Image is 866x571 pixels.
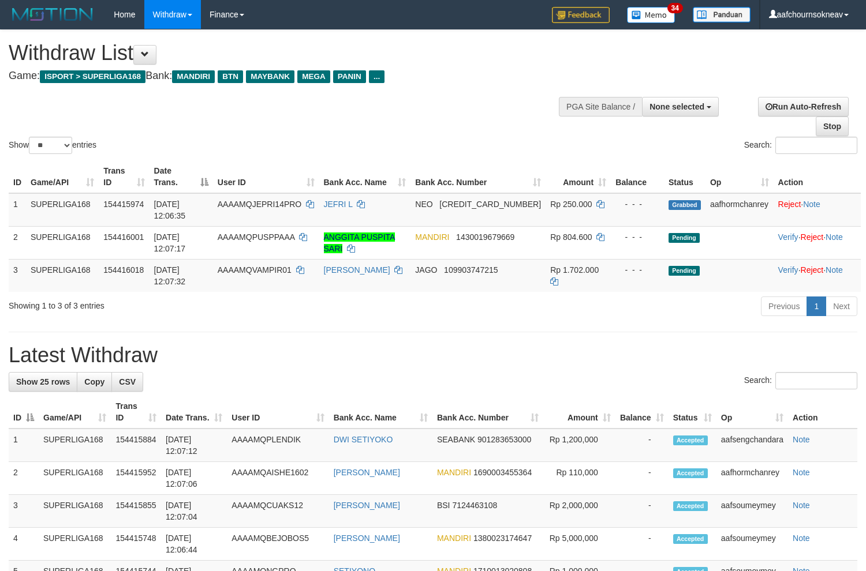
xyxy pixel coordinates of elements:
th: ID [9,160,26,193]
td: aafhormchanrey [706,193,774,227]
td: - [615,429,669,462]
img: Feedback.jpg [552,7,610,23]
span: Copy 7124463108 to clipboard [452,501,497,510]
td: 4 [9,528,39,561]
td: SUPERLIGA168 [39,462,111,495]
th: Date Trans.: activate to sort column ascending [161,396,227,429]
h4: Game: Bank: [9,70,566,82]
span: NEO [415,200,432,209]
td: Rp 110,000 [543,462,615,495]
span: Rp 1.702.000 [550,265,599,275]
th: Op: activate to sort column ascending [716,396,788,429]
a: Note [826,265,843,275]
td: SUPERLIGA168 [26,259,99,292]
div: - - - [615,264,659,276]
th: Action [774,160,861,193]
span: Accepted [673,501,708,511]
td: 1 [9,429,39,462]
a: JEFRI L [324,200,353,209]
td: SUPERLIGA168 [39,495,111,528]
td: SUPERLIGA168 [26,226,99,259]
input: Search: [775,137,857,154]
span: MAYBANK [246,70,294,83]
label: Search: [744,372,857,389]
a: Next [826,296,857,316]
th: Action [788,396,857,429]
span: 154416001 [103,232,144,242]
span: Copy 5859459254537433 to clipboard [439,200,541,209]
th: Bank Acc. Number: activate to sort column ascending [410,160,546,193]
td: Rp 1,200,000 [543,429,615,462]
a: [PERSON_NAME] [324,265,390,275]
th: Game/API: activate to sort column ascending [26,160,99,193]
span: Pending [669,233,700,243]
a: CSV [111,372,143,392]
span: PANIN [333,70,366,83]
a: Note [793,468,810,477]
a: Verify [778,232,798,242]
th: Balance [611,160,664,193]
td: [DATE] 12:07:12 [161,429,227,462]
td: aafsengchandara [716,429,788,462]
div: - - - [615,198,659,210]
td: Rp 2,000,000 [543,495,615,528]
button: None selected [642,97,719,117]
a: Stop [816,117,849,136]
td: AAAAMQPLENDIK [227,429,329,462]
td: 3 [9,259,26,292]
span: BSI [437,501,450,510]
td: 1 [9,193,26,227]
a: Reject [801,232,824,242]
span: Copy 901283653000 to clipboard [477,435,531,444]
span: Rp 804.600 [550,232,592,242]
h1: Latest Withdraw [9,344,857,367]
th: Op: activate to sort column ascending [706,160,774,193]
span: Accepted [673,435,708,445]
div: PGA Site Balance / [559,97,642,117]
img: MOTION_logo.png [9,6,96,23]
td: · · [774,226,861,259]
label: Show entries [9,137,96,154]
th: User ID: activate to sort column ascending [213,160,319,193]
a: [PERSON_NAME] [334,468,400,477]
span: Copy 1380023174647 to clipboard [473,534,532,543]
td: aafhormchanrey [716,462,788,495]
span: 34 [667,3,683,13]
span: Copy [84,377,104,386]
td: [DATE] 12:07:06 [161,462,227,495]
th: Bank Acc. Number: activate to sort column ascending [432,396,543,429]
td: [DATE] 12:06:44 [161,528,227,561]
a: Run Auto-Refresh [758,97,849,117]
th: Game/API: activate to sort column ascending [39,396,111,429]
th: Status: activate to sort column ascending [669,396,716,429]
span: ... [369,70,385,83]
span: SEABANK [437,435,475,444]
span: MANDIRI [415,232,449,242]
span: None selected [649,102,704,111]
a: Note [793,435,810,444]
td: SUPERLIGA168 [39,429,111,462]
a: Verify [778,265,798,275]
span: AAAAMQVAMPIR01 [218,265,292,275]
td: 2 [9,462,39,495]
a: Note [803,200,820,209]
span: BTN [218,70,243,83]
span: MANDIRI [437,534,471,543]
td: aafsoumeymey [716,528,788,561]
span: 154415974 [103,200,144,209]
a: Show 25 rows [9,372,77,392]
span: MANDIRI [172,70,215,83]
span: AAAAMQPUSPPAAA [218,232,295,242]
input: Search: [775,372,857,389]
td: · [774,193,861,227]
td: - [615,462,669,495]
a: [PERSON_NAME] [334,501,400,510]
span: MEGA [297,70,330,83]
th: Amount: activate to sort column ascending [546,160,611,193]
span: [DATE] 12:07:32 [154,265,186,286]
th: Date Trans.: activate to sort column descending [150,160,213,193]
span: Grabbed [669,200,701,210]
span: AAAAMQJEPRI14PRO [218,200,302,209]
div: - - - [615,231,659,243]
th: User ID: activate to sort column ascending [227,396,329,429]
